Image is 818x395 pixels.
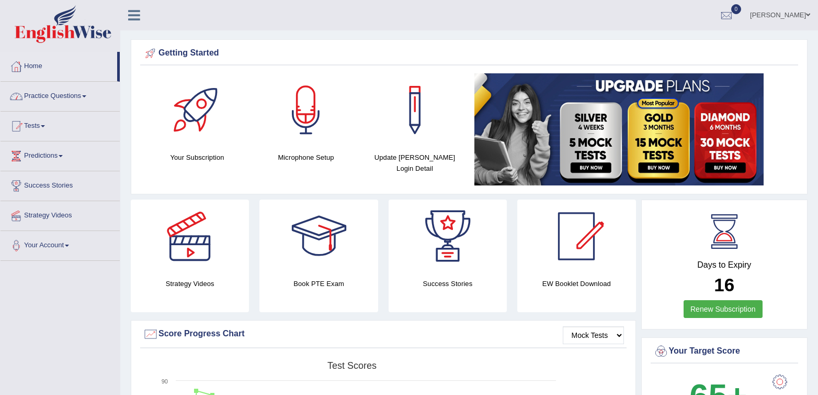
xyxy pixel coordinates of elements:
h4: EW Booklet Download [517,278,635,289]
h4: Your Subscription [148,152,246,163]
div: Your Target Score [653,344,796,359]
a: Your Account [1,231,120,257]
h4: Update [PERSON_NAME] Login Detail [366,152,464,174]
a: Strategy Videos [1,201,120,227]
a: Renew Subscription [684,300,763,318]
h4: Book PTE Exam [259,278,378,289]
div: Score Progress Chart [143,326,624,342]
tspan: Test scores [327,360,377,371]
h4: Success Stories [389,278,507,289]
span: 0 [731,4,742,14]
a: Success Stories [1,171,120,197]
h4: Microphone Setup [257,152,355,163]
a: Home [1,52,117,78]
a: Predictions [1,141,120,168]
text: 90 [162,378,168,385]
b: 16 [714,275,734,295]
h4: Days to Expiry [653,260,796,270]
div: Getting Started [143,46,796,61]
a: Practice Questions [1,82,120,108]
a: Tests [1,112,120,138]
img: small5.jpg [474,73,764,185]
h4: Strategy Videos [131,278,249,289]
